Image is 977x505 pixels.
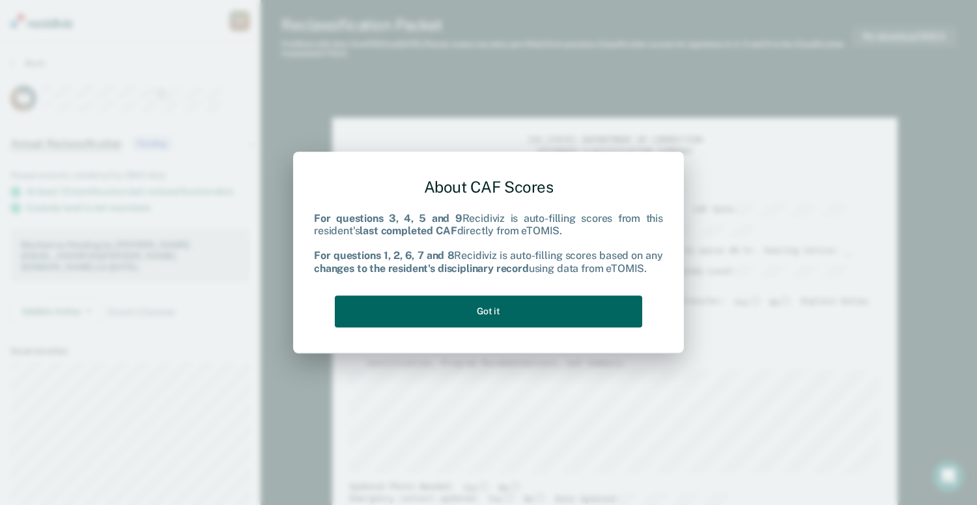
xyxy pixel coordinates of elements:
[314,212,663,275] div: Recidiviz is auto-filling scores from this resident's directly from eTOMIS. Recidiviz is auto-fil...
[314,167,663,207] div: About CAF Scores
[360,225,457,237] b: last completed CAF
[314,262,529,275] b: changes to the resident's disciplinary record
[314,250,454,262] b: For questions 1, 2, 6, 7 and 8
[335,295,642,327] button: Got it
[314,212,462,225] b: For questions 3, 4, 5 and 9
